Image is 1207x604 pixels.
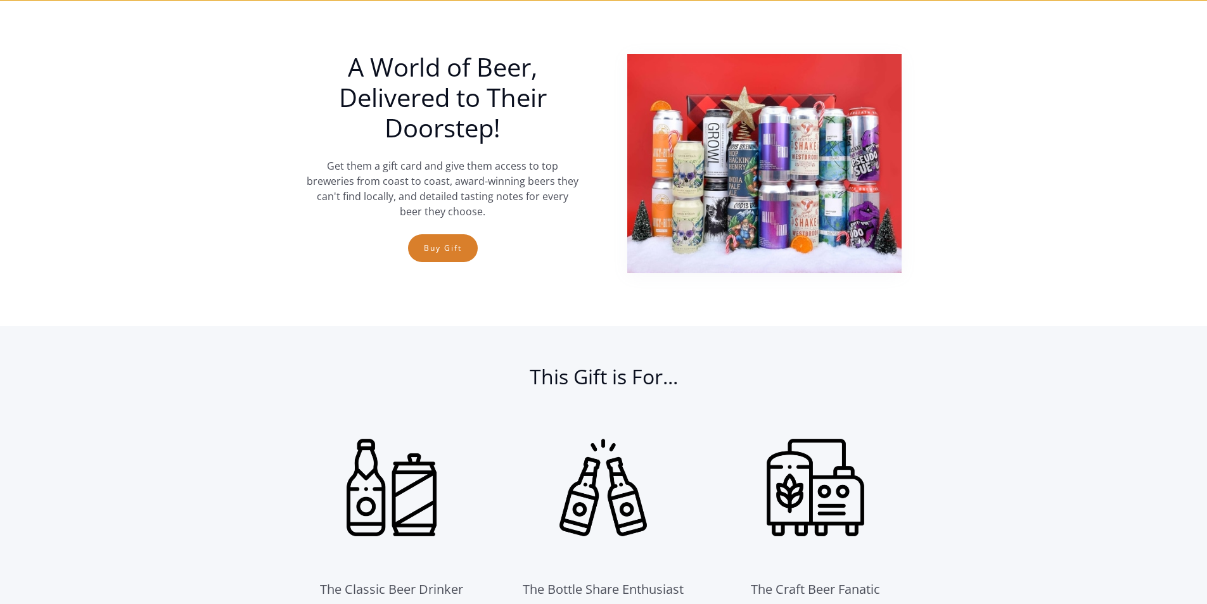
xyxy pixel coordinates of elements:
h1: A World of Beer, Delivered to Their Doorstep! [306,52,580,143]
p: Get them a gift card and give them access to top breweries from coast to coast, award-winning bee... [306,158,580,219]
div: The Classic Beer Drinker [320,579,463,600]
h2: This Gift is For... [306,364,902,402]
a: Buy Gift [408,234,478,262]
div: The Bottle Share Enthusiast [523,579,684,600]
div: The Craft Beer Fanatic [751,579,880,600]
